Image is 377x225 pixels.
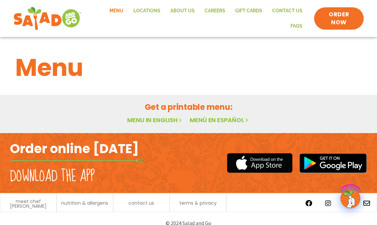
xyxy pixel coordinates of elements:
[179,201,217,205] a: terms & privacy
[267,3,307,19] a: Contact Us
[127,116,183,124] a: Menu in English
[104,3,128,19] a: Menu
[10,167,95,186] h2: Download the app
[321,11,357,27] span: ORDER NOW
[165,3,200,19] a: About Us
[13,5,82,32] img: new-SAG-logo-768×292
[299,153,367,173] img: google_play
[4,199,53,208] a: meet chef [PERSON_NAME]
[10,140,139,157] h2: Order online [DATE]
[227,152,292,174] img: appstore
[200,3,230,19] a: Careers
[285,19,307,34] a: FAQs
[10,159,143,162] img: fork
[128,201,154,205] a: contact us
[15,101,362,113] h2: Get a printable menu:
[88,3,307,34] nav: Menu
[15,50,362,86] h1: Menu
[314,7,364,30] a: ORDER NOW
[61,201,108,205] a: nutrition & allergens
[190,116,250,124] a: Menú en español
[128,3,165,19] a: Locations
[230,3,267,19] a: GIFT CARDS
